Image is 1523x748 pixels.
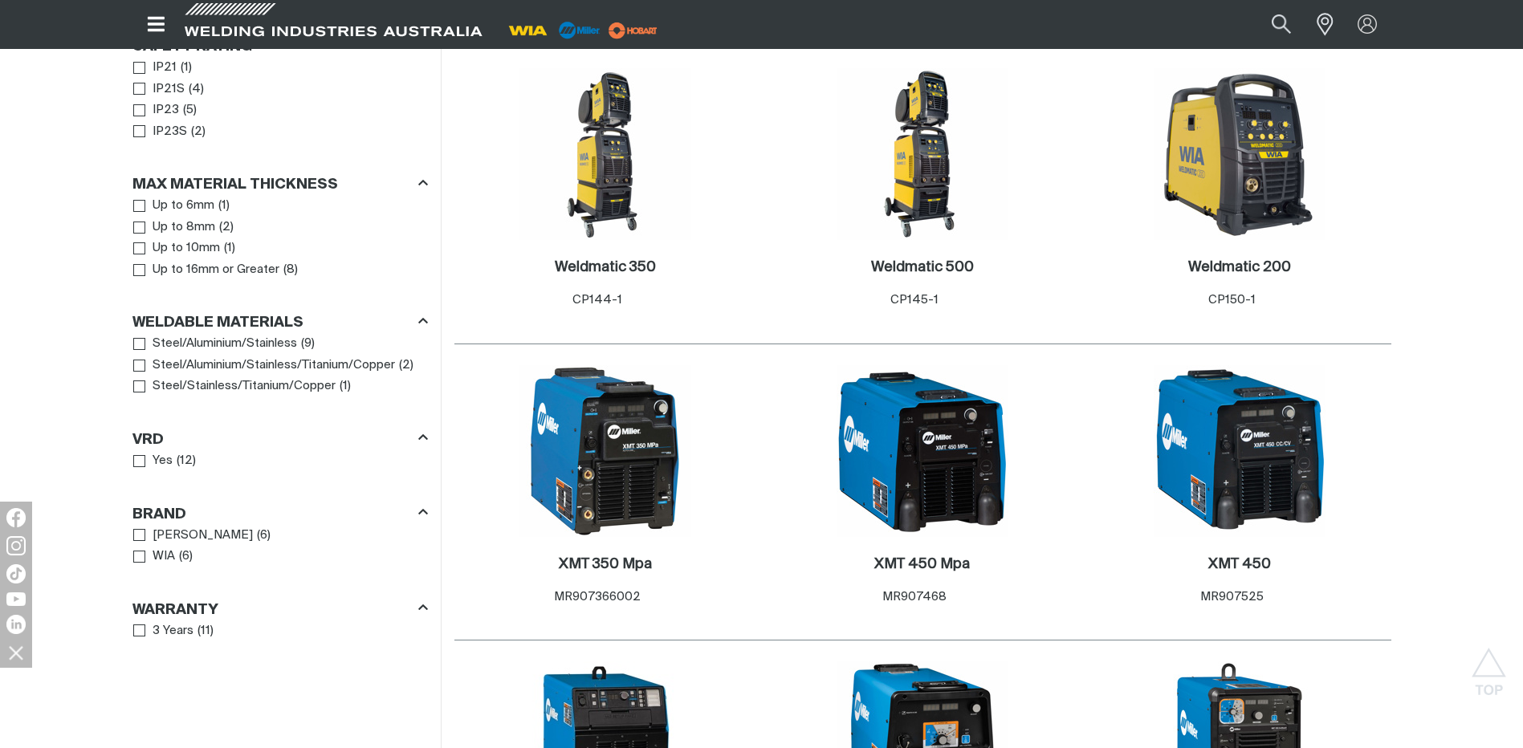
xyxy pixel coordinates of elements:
[1208,555,1271,574] a: XMT 450
[133,620,194,642] a: 3 Years
[133,121,188,143] a: IP23S
[1233,6,1308,43] input: Product name or item number...
[133,525,427,567] ul: Brand
[340,377,351,396] span: ( 1 )
[219,218,234,237] span: ( 2 )
[218,197,230,215] span: ( 1 )
[871,260,974,274] h2: Weldmatic 500
[874,557,970,571] h2: XMT 450 Mpa
[133,450,427,472] ul: VRD
[153,526,253,545] span: [PERSON_NAME]
[132,314,303,332] h3: Weldable Materials
[189,80,204,99] span: ( 4 )
[133,217,216,238] a: Up to 8mm
[153,261,279,279] span: Up to 16mm or Greater
[604,18,662,43] img: miller
[153,239,220,258] span: Up to 10mm
[133,333,298,355] a: Steel/Aluminium/Stainless
[153,377,336,396] span: Steel/Stainless/Titanium/Copper
[224,239,235,258] span: ( 1 )
[554,591,641,603] span: MR907366002
[132,601,218,620] h3: Warranty
[191,123,206,141] span: ( 2 )
[555,258,656,277] a: Weldmatic 350
[133,546,176,567] a: WIA
[559,555,652,574] a: XMT 350 Mpa
[559,557,652,571] h2: XMT 350 Mpa
[837,365,1008,537] img: XMT 450 Mpa
[519,68,691,240] img: Weldmatic 350
[133,376,336,397] a: Steel/Stainless/Titanium/Copper
[519,365,691,537] img: XMT 350 Mpa
[132,598,428,620] div: Warranty
[132,506,186,524] h3: Brand
[6,592,26,606] img: YouTube
[604,24,662,36] a: miller
[572,294,622,306] span: CP144-1
[2,639,30,666] img: hide socials
[1208,557,1271,571] h2: XMT 450
[132,502,428,524] div: Brand
[153,547,175,566] span: WIA
[301,335,315,353] span: ( 9 )
[198,622,214,640] span: ( 11 )
[133,620,427,642] ul: Warranty
[133,450,173,472] a: Yes
[133,259,280,281] a: Up to 16mm or Greater
[399,356,413,375] span: ( 2 )
[133,525,254,547] a: [PERSON_NAME]
[183,101,197,120] span: ( 5 )
[555,260,656,274] h2: Weldmatic 350
[153,356,395,375] span: Steel/Aluminium/Stainless/Titanium/Copper
[153,335,297,353] span: Steel/Aluminium/Stainless
[133,195,427,280] ul: Max Material Thickness
[133,79,185,100] a: IP21S
[871,258,974,277] a: Weldmatic 500
[132,176,338,194] h3: Max Material Thickness
[1154,365,1325,537] img: XMT 450
[153,622,193,640] span: 3 Years
[153,80,185,99] span: IP21S
[132,173,428,195] div: Max Material Thickness
[133,238,221,259] a: Up to 10mm
[6,564,26,583] img: TikTok
[153,101,179,120] span: IP23
[132,311,428,333] div: Weldable Materials
[1471,648,1507,684] button: Scroll to top
[6,536,26,555] img: Instagram
[133,57,427,142] ul: Safety Rating
[874,555,970,574] a: XMT 450 Mpa
[133,57,177,79] a: IP21
[153,197,214,215] span: Up to 6mm
[177,452,196,470] span: ( 12 )
[257,526,271,545] span: ( 6 )
[1208,294,1256,306] span: CP150-1
[882,591,947,603] span: MR907468
[153,123,187,141] span: IP23S
[133,100,180,121] a: IP23
[153,452,173,470] span: Yes
[6,615,26,634] img: LinkedIn
[283,261,298,279] span: ( 8 )
[133,195,215,217] a: Up to 6mm
[133,355,396,376] a: Steel/Aluminium/Stainless/Titanium/Copper
[133,333,427,397] ul: Weldable Materials
[179,547,193,566] span: ( 6 )
[1188,260,1291,274] h2: Weldmatic 200
[1200,591,1264,603] span: MR907525
[132,431,164,449] h3: VRD
[181,59,192,77] span: ( 1 )
[153,59,177,77] span: IP21
[132,428,428,449] div: VRD
[1154,68,1325,240] img: Weldmatic 200
[153,218,215,237] span: Up to 8mm
[837,68,1008,240] img: Weldmatic 500
[6,508,26,527] img: Facebook
[1254,6,1309,43] button: Search products
[1188,258,1291,277] a: Weldmatic 200
[890,294,939,306] span: CP145-1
